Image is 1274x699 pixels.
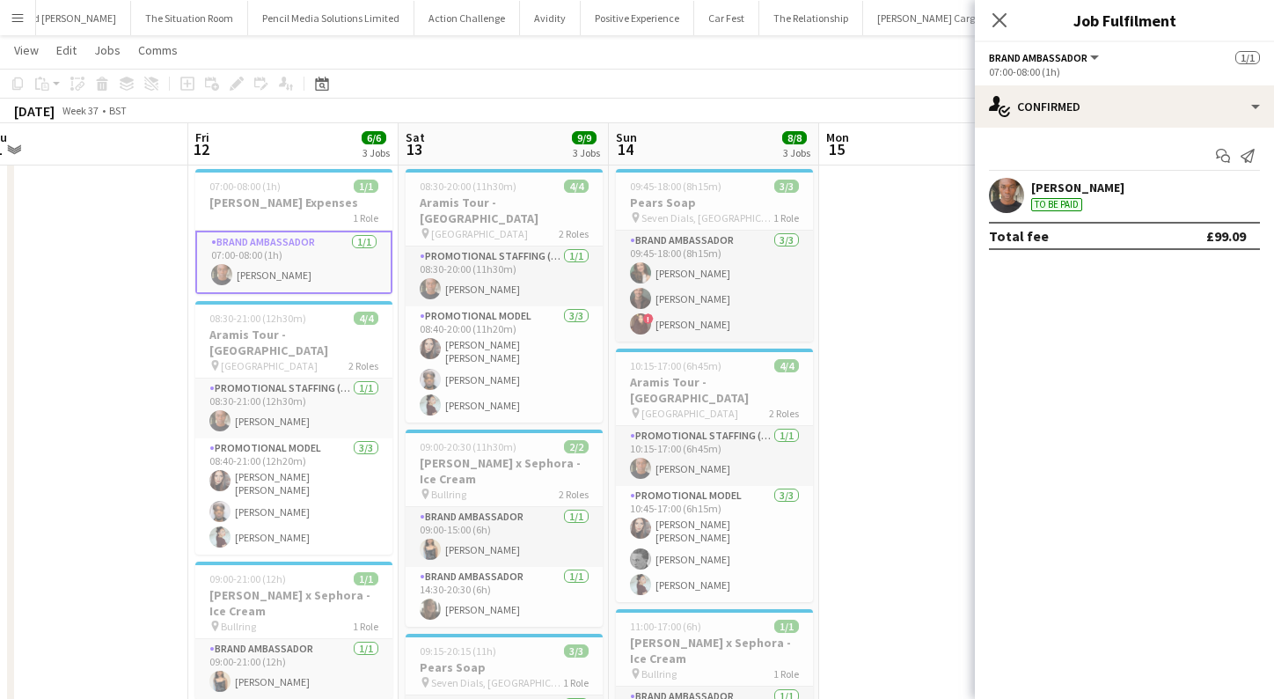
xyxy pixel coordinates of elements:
span: 13 [403,139,425,159]
span: 3/3 [774,180,799,193]
app-job-card: 09:00-20:30 (11h30m)2/2[PERSON_NAME] x Sephora - Ice Cream Bullring2 RolesBrand Ambassador1/109:0... [406,430,603,627]
span: 1 Role [773,211,799,224]
span: Comms [138,42,178,58]
span: 6/6 [362,131,386,144]
app-job-card: 09:00-21:00 (12h)1/1[PERSON_NAME] x Sephora - Ice Cream Bullring1 RoleBrand Ambassador1/109:00-21... [195,562,392,699]
button: The Situation Room [131,1,248,35]
span: 1/1 [774,620,799,633]
span: [GEOGRAPHIC_DATA] [641,407,738,420]
a: Jobs [87,39,128,62]
app-card-role: Brand Ambassador1/109:00-15:00 (6h)[PERSON_NAME] [406,507,603,567]
span: 14 [613,139,637,159]
a: Edit [49,39,84,62]
app-card-role: Promotional Staffing (Team Leader)1/108:30-21:00 (12h30m)[PERSON_NAME] [195,379,392,438]
div: To be paid [1031,198,1082,211]
span: Bullring [221,620,256,633]
span: Fri [195,129,209,145]
span: [GEOGRAPHIC_DATA] [431,227,528,240]
span: Mon [826,129,849,145]
div: [PERSON_NAME] [1031,180,1124,195]
span: 12 [193,139,209,159]
app-card-role: Promotional Staffing (Team Leader)1/110:15-17:00 (6h45m)[PERSON_NAME] [616,426,813,486]
app-card-role: Promotional Staffing (Team Leader)1/108:30-20:00 (11h30m)[PERSON_NAME] [406,246,603,306]
button: Action Challenge [414,1,520,35]
button: Avidity [520,1,581,35]
h3: Job Fulfilment [975,9,1274,32]
span: 4/4 [354,312,378,325]
div: Confirmed [975,85,1274,128]
span: 11:00-17:00 (6h) [630,620,701,633]
div: £99.09 [1206,227,1246,245]
div: 3 Jobs [783,146,810,159]
app-card-role: Promotional Model3/310:45-17:00 (6h15m)[PERSON_NAME] [PERSON_NAME][PERSON_NAME][PERSON_NAME] [616,486,813,602]
button: Positive Experience [581,1,694,35]
span: 10:15-17:00 (6h45m) [630,359,721,372]
h3: Aramis Tour - [GEOGRAPHIC_DATA] [406,195,603,226]
span: View [14,42,39,58]
div: BST [109,104,127,117]
button: Pencil Media Solutions Limited [248,1,414,35]
span: Sun [616,129,637,145]
div: Total fee [989,227,1049,245]
app-card-role: Brand Ambassador3/309:45-18:00 (8h15m)[PERSON_NAME][PERSON_NAME]![PERSON_NAME] [616,231,813,342]
span: [GEOGRAPHIC_DATA] [221,359,318,372]
span: 1/1 [1235,51,1260,64]
span: 2/2 [564,440,589,453]
span: Brand Ambassador [989,51,1087,64]
button: Brand Ambassador [989,51,1102,64]
span: Bullring [431,488,466,501]
button: The Relationship [759,1,863,35]
div: 3 Jobs [573,146,600,159]
a: View [7,39,46,62]
app-card-role: Promotional Model3/308:40-20:00 (11h20m)[PERSON_NAME] [PERSON_NAME][PERSON_NAME][PERSON_NAME] [406,306,603,423]
span: 1 Role [353,211,378,224]
span: Seven Dials, [GEOGRAPHIC_DATA] [431,676,563,689]
h3: Aramis Tour - [GEOGRAPHIC_DATA] [616,374,813,406]
h3: Pears Soap [616,195,813,210]
div: 07:00-08:00 (1h) [989,65,1260,78]
span: 3/3 [564,644,589,658]
app-job-card: 08:30-20:00 (11h30m)4/4Aramis Tour - [GEOGRAPHIC_DATA] [GEOGRAPHIC_DATA]2 RolesPromotional Staffi... [406,169,603,423]
span: 1 Role [353,620,378,633]
app-card-role: Promotional Model3/308:40-21:00 (12h20m)[PERSON_NAME] [PERSON_NAME][PERSON_NAME][PERSON_NAME] [195,438,392,555]
h3: [PERSON_NAME] x Sephora - Ice Cream [195,587,392,619]
app-job-card: 09:45-18:00 (8h15m)3/3Pears Soap Seven Dials, [GEOGRAPHIC_DATA], [GEOGRAPHIC_DATA]1 RoleBrand Amb... [616,169,813,342]
span: 2 Roles [769,407,799,420]
app-card-role: Brand Ambassador1/114:30-20:30 (6h)[PERSON_NAME] [406,567,603,627]
div: [DATE] [14,102,55,120]
span: 4/4 [774,359,799,372]
span: 1/1 [354,572,378,585]
button: Car Fest [694,1,759,35]
span: Week 37 [58,104,102,117]
span: Jobs [94,42,121,58]
span: 1/1 [354,180,378,193]
h3: Aramis Tour - [GEOGRAPHIC_DATA] [195,327,392,358]
h3: [PERSON_NAME] Expenses [195,195,392,210]
span: 1 Role [773,667,799,681]
span: 4/4 [564,180,589,193]
app-job-card: 10:15-17:00 (6h45m)4/4Aramis Tour - [GEOGRAPHIC_DATA] [GEOGRAPHIC_DATA]2 RolesPromotional Staffin... [616,349,813,602]
span: Seven Dials, [GEOGRAPHIC_DATA], [GEOGRAPHIC_DATA] [641,211,773,224]
a: Comms [131,39,185,62]
div: 07:00-08:00 (1h)1/1[PERSON_NAME] Expenses1 RoleBrand Ambassador1/107:00-08:00 (1h)[PERSON_NAME] [195,169,392,294]
span: Bullring [641,667,677,681]
span: 9/9 [572,131,597,144]
span: 08:30-21:00 (12h30m) [209,312,306,325]
span: 08:30-20:00 (11h30m) [420,180,516,193]
app-card-role: Brand Ambassador1/107:00-08:00 (1h)[PERSON_NAME] [195,231,392,294]
span: 1 Role [563,676,589,689]
span: 09:00-21:00 (12h) [209,572,286,585]
span: Sat [406,129,425,145]
span: 2 Roles [559,227,589,240]
span: Edit [56,42,77,58]
app-job-card: 08:30-21:00 (12h30m)4/4Aramis Tour - [GEOGRAPHIC_DATA] [GEOGRAPHIC_DATA]2 RolesPromotional Staffi... [195,301,392,555]
span: 2 Roles [559,488,589,501]
h3: [PERSON_NAME] x Sephora - Ice Cream [616,635,813,666]
span: 09:45-18:00 (8h15m) [630,180,721,193]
